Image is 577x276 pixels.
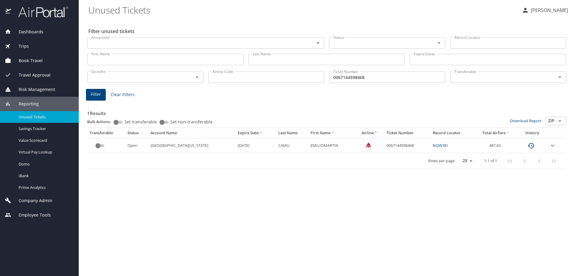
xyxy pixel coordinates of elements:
button: Open [193,73,201,81]
span: Travel Approval [11,72,50,78]
td: 487.63 [475,138,518,153]
td: [GEOGRAPHIC_DATA][US_STATE] [148,138,235,153]
span: Dashboards [11,29,43,35]
a: NQW3EI [433,143,448,148]
h3: 1 Results [87,106,566,117]
button: sort [374,131,378,135]
th: Ticket Number [384,128,431,138]
select: rows per page [458,156,475,165]
button: sort [331,131,335,135]
th: Status [125,128,148,138]
span: Company Admin [11,197,52,204]
span: Trips [11,43,29,50]
span: Unused Tickets [19,114,72,120]
button: Open [435,39,443,47]
th: Airline [355,128,384,138]
button: [PERSON_NAME] [519,5,570,16]
img: Delta Airlines [365,142,371,148]
span: Value Scorecard [19,138,72,143]
button: Open [556,117,564,125]
h2: Filter unused tickets [88,26,567,36]
span: Clear Filters [111,91,135,99]
td: Open [125,138,148,153]
button: sort [259,131,263,135]
button: Clear Filters [108,89,137,100]
th: Last Name [276,128,308,138]
button: Open [556,73,564,81]
span: Book Travel [11,57,43,64]
td: EMILIOMARTIN [308,138,355,153]
span: Risk Management [11,86,55,93]
button: sort [505,131,510,135]
span: Virtual Pay Lookup [19,149,72,155]
table: custom pagination table [87,128,566,169]
span: Prime Analytics [19,185,72,190]
span: IBank [19,173,72,179]
td: 0067144598468 [384,138,431,153]
p: [PERSON_NAME] [529,7,568,14]
span: Savings Tracker [19,126,72,132]
span: Domo [19,161,72,167]
img: airportal-logo.png [12,6,68,18]
span: Set transferable [124,120,157,124]
span: Employee Tools [11,212,51,218]
h1: Unused Tickets [88,1,517,19]
p: 1-1 of 1 [484,159,497,163]
th: Expire Date [235,128,276,138]
th: Account Name [148,128,235,138]
th: Record Locator [430,128,474,138]
span: Set non-transferable [170,120,212,124]
td: CAMU [276,138,308,153]
th: History [518,128,547,138]
span: Filter [91,91,101,98]
th: First Name [308,128,355,138]
div: Transferable [90,130,123,136]
span: Reporting [11,101,39,107]
img: icon-airportal.png [5,6,12,18]
th: Total Airfare [475,128,518,138]
a: Download Report [510,118,542,123]
p: Rows per page: [428,159,455,163]
td: [DATE] [235,138,276,153]
p: Bulk Actions: [87,119,116,124]
button: expand row [549,142,556,149]
button: Filter [86,89,106,101]
button: Open [314,39,322,47]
